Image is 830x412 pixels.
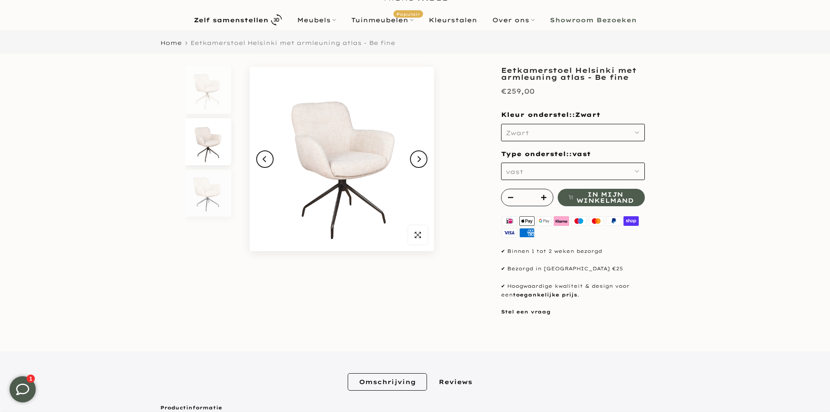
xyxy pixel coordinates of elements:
a: Showroom Bezoeken [542,15,644,25]
span: Zwart [575,111,600,119]
button: In mijn winkelmand [558,189,645,206]
img: shopify pay [622,215,640,227]
img: klarna [553,215,570,227]
img: google pay [535,215,553,227]
p: ✔ Bezorgd in [GEOGRAPHIC_DATA] €25 [501,265,645,273]
img: ideal [501,215,518,227]
b: Zelf samenstellen [194,17,268,23]
a: Kleurstalen [421,15,484,25]
img: paypal [605,215,622,227]
span: vast [572,150,591,159]
a: Zelf samenstellen [186,12,289,27]
h1: Eetkamerstoel Helsinki met armleuning atlas - Be fine [501,67,645,81]
img: american express [518,227,535,238]
a: Omschrijving [348,373,427,391]
a: Stel een vraag [501,309,551,315]
span: Eetkamerstoel Helsinki met armleuning atlas - Be fine [190,39,395,46]
img: maestro [570,215,588,227]
button: Zwart [501,124,645,141]
span: vast [506,168,523,176]
img: visa [501,227,518,238]
iframe: toggle-frame [1,368,44,411]
strong: Productinformatie [160,405,222,411]
a: Reviews [427,373,484,391]
a: Over ons [484,15,542,25]
img: apple pay [518,215,535,227]
b: Showroom Bezoeken [550,17,637,23]
p: ✔ Binnen 1 tot 2 weken bezorgd [501,247,645,256]
button: Previous [256,150,274,168]
img: master [588,215,605,227]
div: €259,00 [501,85,535,98]
span: Zwart [506,129,529,137]
button: Next [410,150,427,168]
button: vast [501,163,645,180]
span: Kleur onderstel:: [501,111,600,119]
span: In mijn winkelmand [576,191,634,204]
span: Type onderstel:: [501,150,591,158]
a: TuinmeubelenPopulair [343,15,421,25]
a: Meubels [289,15,343,25]
span: Populair [393,10,423,17]
strong: toegankelijke prijs [513,292,577,298]
p: ✔ Hoogwaardige kwaliteit & design voor een . [501,282,645,300]
a: Home [160,40,182,46]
